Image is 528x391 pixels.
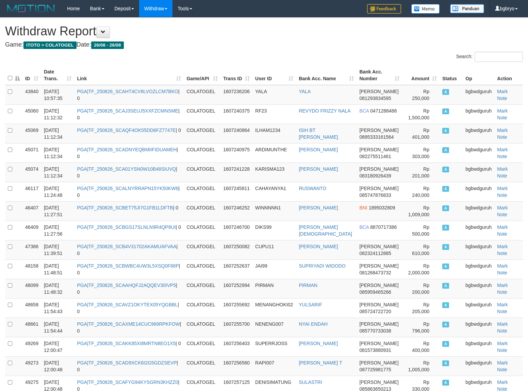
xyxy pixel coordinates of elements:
td: COLATOGEL [184,124,220,143]
span: Accepted [442,186,449,192]
td: bgbwdguruh [463,182,494,201]
span: Accepted [442,322,449,327]
a: Note [497,328,507,334]
span: [DATE] 11:12:34 [44,128,63,140]
span: 26/08 - 26/08 [91,41,124,49]
a: [PERSON_NAME][DEMOGRAPHIC_DATA] [299,224,352,237]
a: PGA|TF_250826_SCAQF4OK55DD6FZ7747E [77,128,176,133]
span: Rp 240,000 [412,186,429,198]
span: [PERSON_NAME] [359,341,398,346]
span: [DATE] 12:00:47 [44,341,63,353]
a: SUPRIYADI WIDODO [299,263,345,269]
span: MENANGHOKI02 [255,302,293,307]
span: Accepted [442,283,449,289]
span: DIKS99 [255,224,271,230]
span: Accepted [442,380,449,386]
td: 48661 [22,318,41,337]
span: Copy 8870717386 to clipboard [370,224,397,230]
a: Mark [497,360,508,365]
span: Accepted [442,341,449,347]
span: Rp 1,500,000 [408,108,429,120]
td: | 0 [74,240,184,259]
span: Rp 250,000 [412,89,429,101]
a: Mark [497,147,508,152]
span: Accepted [442,167,449,172]
a: Note [497,347,507,353]
td: 49273 [22,356,41,376]
td: COLATOGEL [184,182,220,201]
span: Rp 303,000 [412,147,429,159]
span: Rp 200,000 [412,283,429,295]
a: Note [497,134,507,140]
span: Accepted [442,108,449,114]
td: COLATOGEL [184,201,220,221]
td: 47386 [22,240,41,259]
a: PGA|TF_250826_SCBWBC4UW3L5XSQ0F88P [77,263,179,269]
td: 45069 [22,124,41,143]
th: Status [440,66,463,85]
span: Rp 500,000 [412,224,429,237]
a: PGA|TF_250826_SCAHT4CV8LVOZLCM7BKO [77,89,178,94]
a: PIRMAN [299,283,317,288]
td: | 0 [74,356,184,376]
span: Copy 081293834595 to clipboard [359,96,391,101]
span: SUPERRJOSS [255,341,287,346]
span: 1607240864 [223,128,250,133]
td: COLATOGEL [184,259,220,279]
a: REVYDO FRIZZY NALA [299,108,350,114]
span: Rp 401,000 [412,128,429,140]
span: Rp 400,000 [412,341,429,353]
a: Mark [497,89,508,94]
th: Game/API: activate to sort column ascending [184,66,220,85]
span: Copy 082275511461 to clipboard [359,154,391,159]
a: PGA|TF_250826_SCBET75JI7G1FB1LDFTB [77,205,173,210]
span: [PERSON_NAME] [359,283,398,288]
a: Note [497,309,507,314]
a: Note [497,251,507,256]
a: Note [497,270,507,275]
a: [PERSON_NAME] [299,244,338,249]
a: PGA|TF_250826_SCAVZ1OKYTEX05YQGBBL [77,302,178,307]
td: bgbwdguruh [463,163,494,182]
span: Copy 081268473732 to clipboard [359,270,391,275]
a: PGA|TF_250826_SCB4V31702AKAMUAFVAA [77,244,176,249]
input: Search: [475,52,523,62]
td: 45071 [22,143,41,163]
span: [PERSON_NAME] [359,147,398,152]
td: COLATOGEL [184,279,220,298]
td: 48099 [22,279,41,298]
span: Copy 083180926439 to clipboard [359,173,391,178]
a: PGA|TF_250826_SCAXME14CUC969RPKFOW [77,321,180,327]
span: 1607256560 [223,360,250,365]
a: YULSARIF [299,302,322,307]
a: Mark [497,341,508,346]
th: Date Trans.: activate to sort column ascending [41,66,74,85]
a: PGA|TF_250826_SCALNYRRAPN15YK50KW6 [77,186,178,191]
span: Accepted [442,89,449,95]
span: [PERSON_NAME] [359,186,398,191]
span: Copy 085747876833 to clipboard [359,192,391,198]
a: [PERSON_NAME] T [299,360,342,365]
span: [DATE] 11:24:48 [44,186,63,198]
img: panduan.png [450,4,484,13]
span: Accepted [442,147,449,153]
td: COLATOGEL [184,337,220,356]
td: COLATOGEL [184,356,220,376]
th: ID: activate to sort column ascending [22,66,41,85]
span: Rp 796,000 [412,321,429,334]
td: bgbwdguruh [463,259,494,279]
td: bgbwdguruh [463,279,494,298]
a: Note [497,212,507,217]
a: [PERSON_NAME] [299,205,338,210]
h1: Withdraw Report [5,24,523,38]
span: Accepted [442,244,449,250]
a: [PERSON_NAME] [299,166,338,172]
th: Link: activate to sort column ascending [74,66,184,85]
a: Note [497,154,507,159]
span: CAHAYANYA1 [255,186,286,191]
span: RAPI007 [255,360,274,365]
a: Note [497,115,507,120]
a: [PERSON_NAME] [299,147,338,152]
span: KARISMA123 [255,166,284,172]
td: 43840 [22,85,41,105]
